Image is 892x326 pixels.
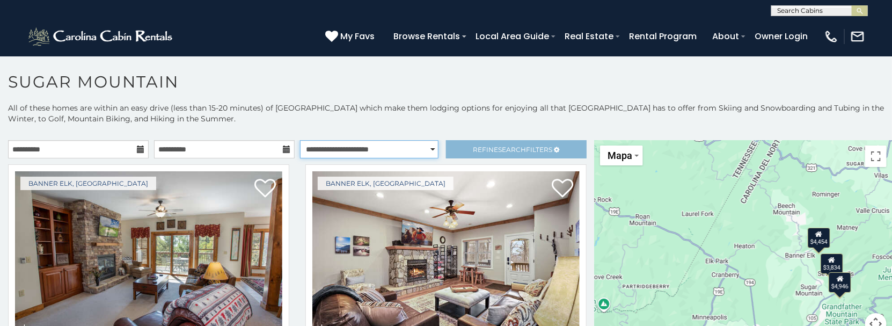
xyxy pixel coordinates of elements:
[325,30,377,44] a: My Favs
[559,27,619,46] a: Real Estate
[20,177,156,190] a: Banner Elk, [GEOGRAPHIC_DATA]
[254,178,276,200] a: Add to favorites
[821,253,843,274] div: $3,834
[340,30,375,43] span: My Favs
[473,146,552,154] span: Refine Filters
[552,178,573,200] a: Add to favorites
[446,140,587,158] a: RefineSearchFilters
[27,26,176,47] img: White-1-2.png
[850,29,865,44] img: mail-regular-white.png
[865,146,887,167] button: Cambiar a la vista en pantalla completa
[470,27,554,46] a: Local Area Guide
[608,150,632,161] span: Mapa
[749,27,813,46] a: Owner Login
[707,27,744,46] a: About
[318,177,454,190] a: Banner Elk, [GEOGRAPHIC_DATA]
[498,146,526,154] span: Search
[824,29,839,44] img: phone-regular-white.png
[829,272,851,293] div: $4,946
[624,27,702,46] a: Rental Program
[388,27,465,46] a: Browse Rentals
[600,146,643,165] button: Cambiar estilo de mapa
[808,228,830,248] div: $4,454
